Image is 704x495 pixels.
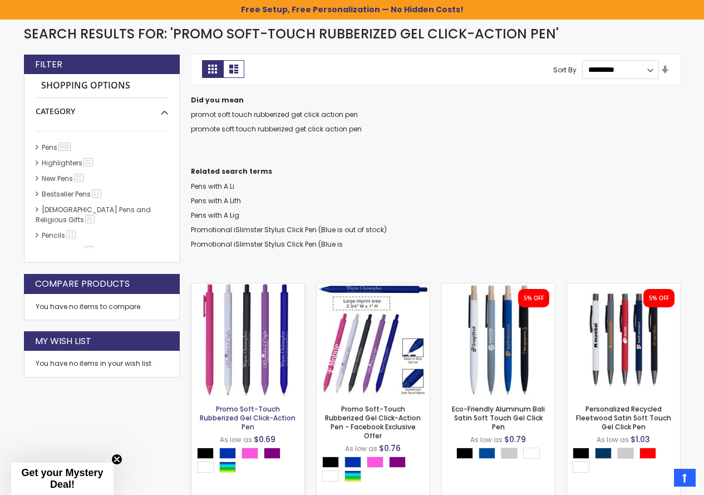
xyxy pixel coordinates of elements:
[242,448,258,459] div: Pink
[639,448,656,459] div: Red
[36,359,168,368] div: You have no items in your wish list.
[74,174,83,182] span: 21
[649,295,669,302] div: 5% OFF
[39,246,98,256] a: hp-featured11
[191,225,387,234] a: Promotional iSlimster Stylus Click Pen (Blue is out of stock)
[191,239,343,249] a: Promotional iSlimster Stylus Click Pen (Blue is
[111,454,122,465] button: Close teaser
[39,174,87,183] a: New Pens21
[11,463,114,495] div: Get your Mystery Deal!Close teaser
[200,404,296,432] a: Promo Soft-Touch Rubberized Gel Click-Action Pen
[344,471,361,482] div: Assorted
[35,278,130,290] strong: Compare Products
[191,283,304,396] img: Promo Soft-Touch Rubberized Gel Click-Action Pen
[595,448,612,459] div: Navy Blue
[456,448,545,462] div: Select A Color
[191,196,241,205] a: Pens with A Lifh
[617,448,634,459] div: Grey Light
[191,96,681,105] dt: Did you mean
[220,435,252,444] span: As low as
[191,210,239,220] a: Pens with A Lig
[36,98,168,117] div: Category
[39,143,75,152] a: Pens568
[524,295,544,302] div: 5% OFF
[523,448,540,459] div: White
[479,448,495,459] div: Dark Blue
[39,158,97,168] a: Highlighters21
[85,215,95,223] span: 21
[322,457,339,468] div: Black
[379,443,401,454] span: $0.76
[83,158,93,166] span: 21
[191,124,362,134] a: promote soft touch rubberized get click action pen
[35,58,62,71] strong: Filter
[573,448,589,459] div: Black
[24,294,180,320] div: You have no items to compare.
[345,444,377,453] span: As low as
[254,434,275,445] span: $0.69
[325,404,421,441] a: Promo Soft-Touch Rubberized Gel Click-Action Pen - Facebook Exclusive Offer
[553,65,577,74] label: Sort By
[567,283,680,292] a: Personalized Recycled Fleetwood Satin Soft Touch Gel Click Pen
[191,110,358,119] a: promot soft touch rubberized get click action pen
[191,283,304,292] a: Promo Soft-Touch Rubberized Gel Click-Action Pen
[264,448,280,459] div: Purple
[612,465,704,495] iframe: Google Customer Reviews
[35,335,91,347] strong: My Wish List
[501,448,518,459] div: Grey Light
[197,462,214,473] div: White
[197,448,304,476] div: Select A Color
[344,457,361,468] div: Blue
[442,283,555,396] img: Eco-Friendly Aluminum Bali Satin Soft Touch Gel Click Pen
[39,231,80,240] a: Pencils11
[367,457,383,468] div: Pink
[452,404,545,432] a: Eco-Friendly Aluminum Bali Satin Soft Touch Gel Click Pen
[66,231,76,239] span: 11
[191,182,234,191] a: Pens with A Li
[317,283,430,396] img: Promo Soft-Touch Rubberized Gel Click-Action Pen - Facebook Exclusive Offer
[219,448,236,459] div: Blue
[85,246,94,254] span: 11
[567,283,680,396] img: Personalized Recycled Fleetwood Satin Soft Touch Gel Click Pen
[219,462,236,473] div: Assorted
[21,467,103,490] span: Get your Mystery Deal!
[24,24,559,43] span: Search results for: 'Promo Soft-Touch Rubberized Gel Click-Action Pen'
[197,448,214,459] div: Black
[58,143,71,151] span: 568
[442,283,555,292] a: Eco-Friendly Aluminum Bali Satin Soft Touch Gel Click Pen
[191,167,681,176] dt: Related search terms
[631,434,650,445] span: $1.03
[322,471,339,482] div: White
[322,457,430,484] div: Select A Color
[389,457,406,468] div: Purple
[576,404,671,432] a: Personalized Recycled Fleetwood Satin Soft Touch Gel Click Pen
[573,462,589,473] div: White
[573,448,680,476] div: Select A Color
[597,435,629,444] span: As low as
[317,283,430,292] a: Promo Soft-Touch Rubberized Gel Click-Action Pen - Facebook Exclusive Offer
[36,74,168,98] strong: Shopping Options
[92,189,101,198] span: 11
[456,448,473,459] div: Black
[36,205,151,224] a: [DEMOGRAPHIC_DATA] Pens and Religious Gifts21
[39,189,105,199] a: Bestseller Pens11
[202,60,223,78] strong: Grid
[470,435,503,444] span: As low as
[504,434,526,445] span: $0.79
